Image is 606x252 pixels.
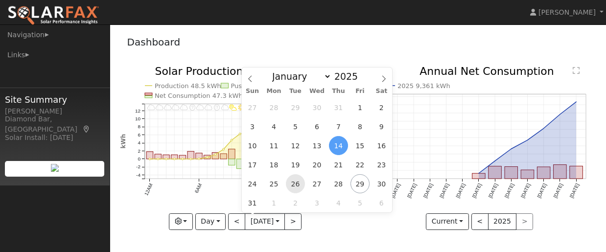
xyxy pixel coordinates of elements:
[5,93,105,106] span: Site Summary
[455,183,466,199] text: [DATE]
[372,174,391,193] span: August 30, 2025
[286,98,305,117] span: July 29, 2025
[143,183,154,196] text: 12AM
[193,183,203,194] text: 6AM
[264,117,283,136] span: August 4, 2025
[504,183,515,199] text: [DATE]
[307,174,326,193] span: August 27, 2025
[136,164,140,170] text: -2
[205,105,212,111] i: 7AM - MostlyCloudy
[372,193,391,212] span: September 6, 2025
[285,88,306,94] span: Tue
[147,105,155,111] i: 12AM - MostlyCloudy
[372,155,391,174] span: August 23, 2025
[397,82,450,90] text: 2025 9,361 kWh
[138,156,140,161] text: 0
[575,101,577,103] circle: onclick=""
[329,98,348,117] span: July 31, 2025
[146,152,153,159] rect: onclick=""
[329,136,348,155] span: August 14, 2025
[155,82,221,90] text: Production 48.5 kWh
[213,105,219,111] i: 8AM - Haze
[553,183,564,199] text: [DATE]
[82,125,91,133] a: Map
[221,105,229,111] i: 9AM - MostlyCloudy
[228,213,245,230] button: <
[350,136,370,155] span: August 15, 2025
[329,174,348,193] span: August 28, 2025
[242,88,263,94] span: Sun
[489,166,502,179] rect: onclick=""
[189,105,195,111] i: 5AM - Haze
[264,136,283,155] span: August 11, 2025
[307,193,326,212] span: September 3, 2025
[329,193,348,212] span: September 4, 2025
[165,158,167,160] circle: onclick=""
[173,158,175,160] circle: onclick=""
[243,174,262,193] span: August 24, 2025
[163,105,171,111] i: 2AM - MostlyCloudy
[222,148,224,150] circle: onclick=""
[245,213,285,230] button: [DATE]
[138,148,140,154] text: 2
[286,117,305,136] span: August 5, 2025
[406,183,418,199] text: [DATE]
[286,155,305,174] span: August 19, 2025
[196,105,204,111] i: 6AM - MostlyCloudy
[243,155,262,174] span: August 17, 2025
[243,136,262,155] span: August 10, 2025
[264,98,283,117] span: July 28, 2025
[149,158,151,160] circle: onclick=""
[220,154,227,159] rect: onclick=""
[189,158,191,160] circle: onclick=""
[214,154,216,156] circle: onclick=""
[511,148,513,150] circle: onclick=""
[179,156,186,160] rect: onclick=""
[426,213,469,230] button: Current
[536,183,548,199] text: [DATE]
[157,158,159,160] circle: onclick=""
[195,213,226,230] button: Day
[198,158,200,160] circle: onclick=""
[228,159,234,165] rect: onclick=""
[155,105,163,111] i: 1AM - MostlyCloudy
[284,213,302,230] button: >
[264,193,283,212] span: September 1, 2025
[538,8,596,16] span: [PERSON_NAME]
[172,105,180,111] i: 3AM - MostlyCloudy
[135,116,140,121] text: 10
[212,153,218,159] rect: onclick=""
[488,183,499,199] text: [DATE]
[236,159,243,169] rect: onclick=""
[422,183,434,199] text: [DATE]
[155,154,161,159] rect: onclick=""
[537,167,551,179] rect: onclick=""
[330,67,337,74] text: 
[138,124,140,130] text: 8
[120,134,127,149] text: kWh
[478,173,480,175] circle: onclick=""
[138,132,140,137] text: 6
[307,98,326,117] span: July 30, 2025
[350,117,370,136] span: August 8, 2025
[306,88,327,94] span: Wed
[569,183,580,199] text: [DATE]
[286,174,305,193] span: August 26, 2025
[329,117,348,136] span: August 7, 2025
[371,88,392,94] span: Sat
[570,166,583,179] rect: onclick=""
[307,117,326,136] span: August 6, 2025
[229,105,237,111] i: 10AM - PartlyCloudy
[527,139,529,141] circle: onclick=""
[264,155,283,174] span: August 18, 2025
[171,155,177,160] rect: onclick=""
[331,71,367,82] input: Year
[135,108,140,114] text: 12
[505,167,518,179] rect: onclick=""
[127,36,181,48] a: Dashboard
[228,149,234,159] rect: onclick=""
[136,172,140,178] text: -4
[267,70,331,82] select: Month
[439,183,450,199] text: [DATE]
[471,183,483,199] text: [DATE]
